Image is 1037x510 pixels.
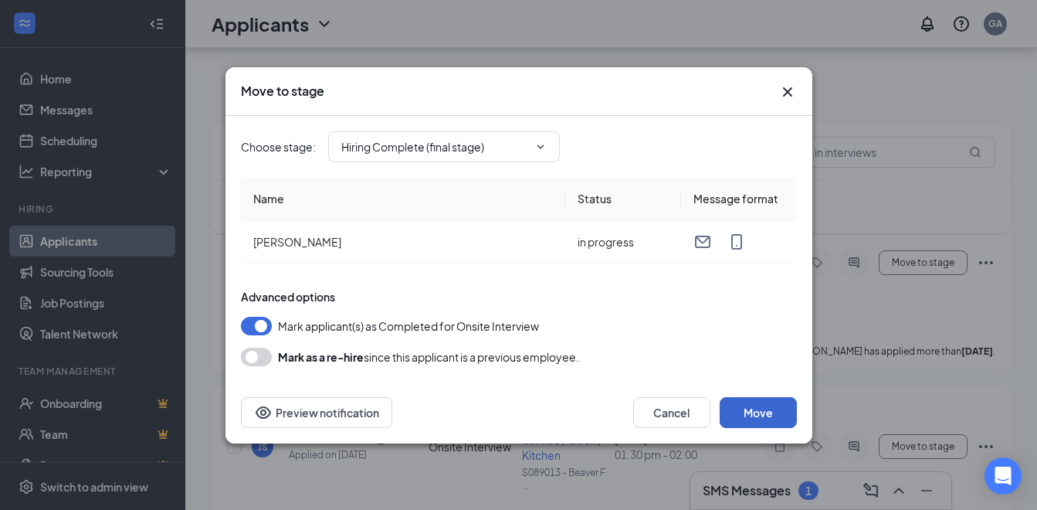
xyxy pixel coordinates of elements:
svg: Cross [778,83,797,101]
b: Mark as a re-hire [278,350,364,364]
button: Close [778,83,797,101]
svg: MobileSms [727,233,746,251]
div: Open Intercom Messenger [984,457,1022,495]
div: Advanced options [241,289,797,304]
span: [PERSON_NAME] [253,235,341,249]
span: Mark applicant(s) as Completed for Onsite Interview [278,317,539,335]
th: Name [241,178,565,220]
svg: Eye [254,403,273,422]
th: Message format [681,178,797,220]
td: in progress [565,220,681,264]
button: Move [720,397,797,428]
svg: Email [693,233,712,251]
svg: ChevronDown [534,141,547,153]
h3: Move to stage [241,83,324,100]
th: Status [565,178,681,220]
button: Preview notificationEye [241,397,392,428]
span: Choose stage : [241,138,316,155]
button: Cancel [633,397,710,428]
div: since this applicant is a previous employee. [278,348,579,366]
